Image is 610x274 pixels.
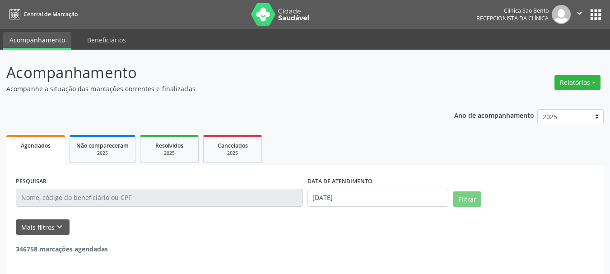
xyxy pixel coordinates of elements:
button: apps [588,7,604,23]
p: Ano de acompanhamento [454,109,534,121]
span: Agendados [21,142,51,149]
button: Filtrar [453,191,481,207]
a: Beneficiários [81,32,132,48]
span: Central de Marcação [23,10,78,18]
label: PESQUISAR [16,175,47,189]
p: Acompanhamento [6,61,424,84]
input: Nome, código do beneficiário ou CPF [16,189,303,207]
span: Recepcionista da clínica [476,14,549,22]
button:  [571,5,588,24]
div: 2025 [147,150,192,157]
i: keyboard_arrow_down [55,222,65,232]
div: 2025 [76,150,129,157]
div: 2025 [210,150,255,157]
img: img [552,5,571,24]
span: Não compareceram [76,142,129,149]
span: Resolvidos [155,142,183,149]
a: Acompanhamento [3,32,71,50]
button: Mais filtroskeyboard_arrow_down [16,219,70,235]
div: Clinica Sao Bento [476,7,549,14]
span: Cancelados [218,142,248,149]
i:  [574,8,584,18]
input: Selecione um intervalo [307,189,449,207]
strong: 346758 marcações agendadas [16,245,108,253]
p: Acompanhe a situação das marcações correntes e finalizadas [6,84,424,93]
label: DATA DE ATENDIMENTO [307,175,373,189]
button: Relatórios [554,75,601,90]
a: Central de Marcação [6,7,78,22]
